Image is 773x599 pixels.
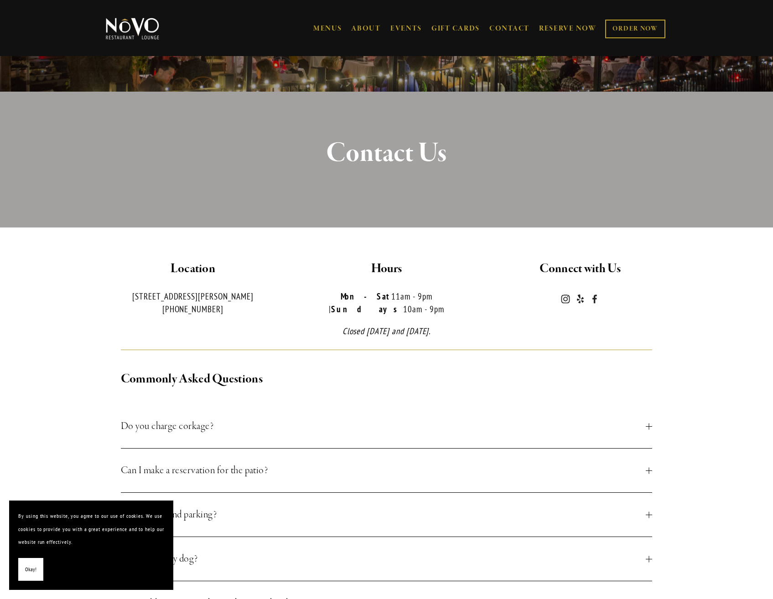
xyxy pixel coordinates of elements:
[121,462,646,479] span: Can I make a reservation for the patio?
[121,506,646,523] span: Where do I find parking?
[561,294,570,304] a: Instagram
[121,418,646,434] span: Do you charge corkage?
[18,510,164,549] p: By using this website, you agree to our use of cookies. We use cookies to provide you with a grea...
[431,20,480,37] a: GIFT CARDS
[104,259,282,279] h2: Location
[104,290,282,316] p: [STREET_ADDRESS][PERSON_NAME] [PHONE_NUMBER]
[121,537,653,581] button: Can I bring my dog?
[121,404,653,448] button: Do you charge corkage?
[605,20,665,38] a: ORDER NOW
[18,558,43,581] button: Okay!
[297,290,476,316] p: 11am - 9pm | 10am - 9pm
[121,370,653,389] h2: Commonly Asked Questions
[326,136,447,170] strong: Contact Us
[491,259,669,279] h2: Connect with Us
[313,24,342,33] a: MENUS
[9,501,173,590] section: Cookie banner
[342,325,431,336] em: Closed [DATE] and [DATE].
[539,20,597,37] a: RESERVE NOW
[25,563,36,576] span: Okay!
[121,449,653,492] button: Can I make a reservation for the patio?
[590,294,599,304] a: Novo Restaurant and Lounge
[390,24,422,33] a: EVENTS
[297,259,476,279] h2: Hours
[121,493,653,537] button: Where do I find parking?
[576,294,585,304] a: Yelp
[341,291,391,302] strong: Mon-Sat
[489,20,529,37] a: CONTACT
[104,17,161,40] img: Novo Restaurant &amp; Lounge
[351,24,381,33] a: ABOUT
[331,304,403,315] strong: Sundays
[121,551,646,567] span: Can I bring my dog?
